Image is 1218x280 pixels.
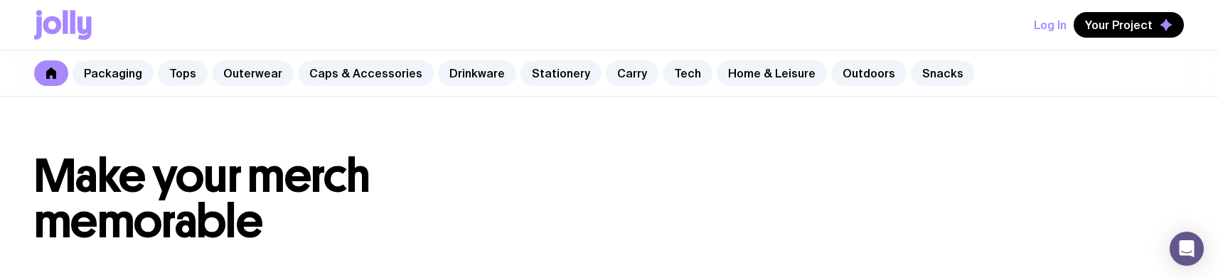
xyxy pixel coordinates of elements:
[1034,12,1067,38] button: Log In
[1074,12,1184,38] button: Your Project
[831,60,907,86] a: Outdoors
[911,60,975,86] a: Snacks
[1085,18,1153,32] span: Your Project
[73,60,154,86] a: Packaging
[34,148,370,249] span: Make your merch memorable
[158,60,208,86] a: Tops
[606,60,658,86] a: Carry
[438,60,516,86] a: Drinkware
[520,60,602,86] a: Stationery
[663,60,712,86] a: Tech
[1170,232,1204,266] div: Open Intercom Messenger
[717,60,827,86] a: Home & Leisure
[298,60,434,86] a: Caps & Accessories
[212,60,294,86] a: Outerwear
